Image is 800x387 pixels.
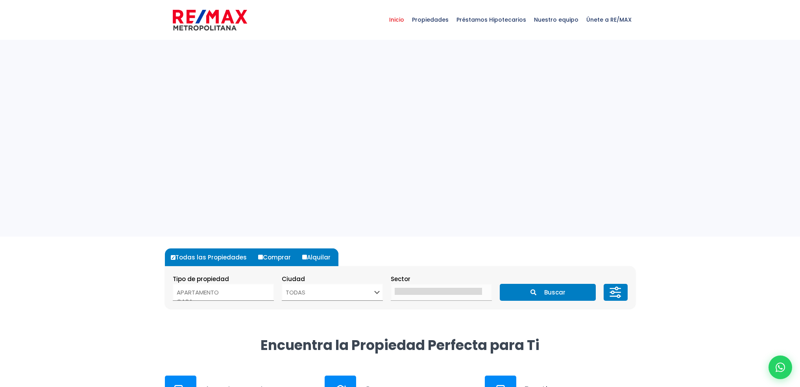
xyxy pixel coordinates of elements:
option: CASA [177,297,264,306]
input: Alquilar [302,255,307,259]
span: Préstamos Hipotecarios [453,8,530,31]
span: Únete a RE/MAX [582,8,636,31]
span: Nuestro equipo [530,8,582,31]
option: APARTAMENTO [177,288,264,297]
button: Buscar [500,284,596,301]
img: remax-metropolitana-logo [173,8,247,32]
label: Comprar [256,248,299,266]
label: Alquilar [300,248,338,266]
input: Comprar [258,255,263,259]
span: Tipo de propiedad [173,275,229,283]
span: Propiedades [408,8,453,31]
span: Ciudad [282,275,305,283]
span: Inicio [385,8,408,31]
strong: Encuentra la Propiedad Perfecta para Ti [261,335,539,355]
input: Todas las Propiedades [171,255,176,260]
label: Todas las Propiedades [169,248,255,266]
span: Sector [391,275,410,283]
